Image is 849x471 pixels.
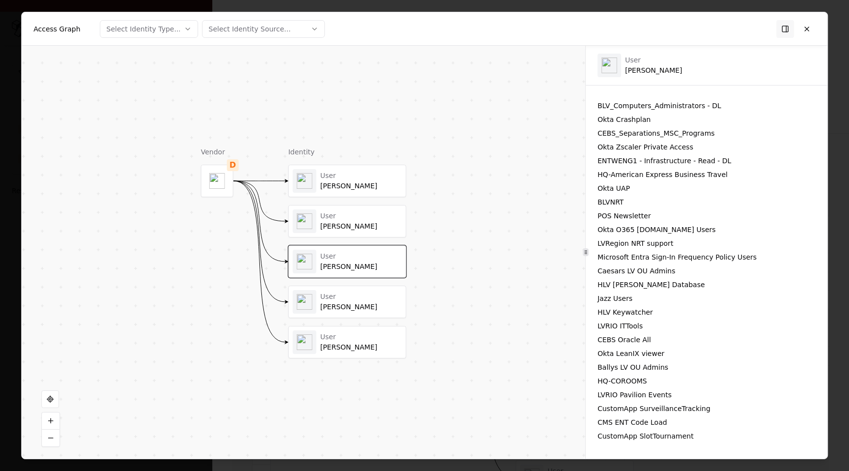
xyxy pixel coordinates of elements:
[597,307,816,317] div: HLV Keywatcher
[320,171,402,180] div: User
[597,376,816,386] div: HQ-COROOMS
[320,292,402,301] div: User
[320,263,402,271] div: [PERSON_NAME]
[227,159,239,171] div: D
[597,362,816,372] div: Ballys LV OU Admins
[597,431,816,441] div: CustomApp SlotTournament
[597,225,816,235] div: Okta O365 [DOMAIN_NAME] Users
[597,183,816,193] div: Okta UAP
[597,115,816,124] div: Okta Crashplan
[320,222,402,231] div: [PERSON_NAME]
[597,417,816,427] div: CMS ENT Code Load
[320,252,402,261] div: User
[597,238,816,248] div: LVRegion NRT support
[597,266,816,276] div: Caesars LV OU Admins
[33,24,80,33] div: Access Graph
[597,335,816,345] div: CEBS Oracle All
[597,197,816,207] div: BLVNRT
[202,20,325,37] button: Select Identity Source...
[597,349,816,358] div: Okta LeanIX viewer
[107,24,181,33] div: Select Identity Type...
[201,147,233,157] div: Vendor
[597,321,816,331] div: LVRIO ITTools
[625,56,682,75] div: [PERSON_NAME]
[320,182,402,191] div: [PERSON_NAME]
[320,303,402,312] div: [PERSON_NAME]
[320,211,402,220] div: User
[320,343,402,352] div: [PERSON_NAME]
[597,211,816,221] div: POS Newsletter
[625,56,682,64] div: User
[209,24,291,33] div: Select Identity Source...
[320,332,402,341] div: User
[597,294,816,303] div: Jazz Users
[597,170,816,179] div: HQ-American Express Business Travel
[601,58,617,73] img: entra
[597,101,816,111] div: BLV_Computers_Administrators - DL
[597,390,816,400] div: LVRIO Pavilion Events
[597,156,816,166] div: ENTWENG1 - Infrastructure - Read - DL
[597,252,816,262] div: Microsoft Entra Sign-In Frequency Policy Users
[597,128,816,138] div: CEBS_Separations_MSC_Programs
[597,142,816,152] div: Okta Zscaler Private Access
[288,147,406,157] div: Identity
[100,20,198,37] button: Select Identity Type...
[597,445,816,455] div: ILV Exchange Admins
[597,280,816,290] div: HLV [PERSON_NAME] Database
[597,404,816,413] div: CustomApp SurveillanceTracking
